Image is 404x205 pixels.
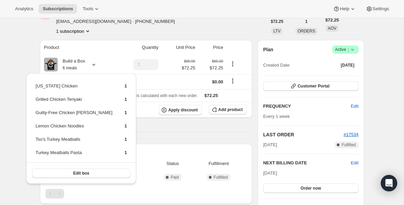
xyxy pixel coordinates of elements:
[115,40,160,55] th: Quantity
[56,18,175,25] span: [EMAIL_ADDRESS][DOMAIN_NAME] · [PHONE_NUMBER]
[340,6,349,12] span: Help
[301,186,321,191] span: Order now
[341,63,355,68] span: [DATE]
[214,175,228,180] span: Fulfilled
[263,170,277,176] span: [DATE]
[263,183,358,193] button: Order now
[273,29,280,33] span: LTV
[212,79,223,84] span: $0.00
[125,150,127,155] span: 1
[263,160,351,166] h2: NEXT BILLING DATE
[32,168,130,178] button: Edit box
[125,97,127,102] span: 1
[298,29,315,33] span: ORDERS
[125,110,127,115] span: 1
[39,4,77,14] button: Subscriptions
[328,26,336,31] span: AOV
[43,6,73,12] span: Subscriptions
[194,160,243,167] span: Fulfillment
[40,40,115,55] th: Product
[344,131,358,138] button: #17534
[381,175,397,191] div: Open Intercom Messenger
[35,109,113,122] td: Guilty-Free Chicken [PERSON_NAME]
[125,123,127,128] span: 1
[342,142,356,148] span: Fulfilled
[347,101,362,112] button: Edit
[171,175,179,180] span: Paid
[337,60,359,70] button: [DATE]
[362,4,393,14] button: Settings
[125,83,127,88] span: 1
[155,160,190,167] span: Status
[298,83,329,89] span: Customer Portal
[73,170,89,176] span: Edit box
[63,66,77,70] small: 6 meals
[305,19,308,24] span: 1
[227,77,238,85] button: Shipping actions
[35,96,113,108] td: Grilled Chicken Teriyaki
[263,131,344,138] h2: LAST ORDER
[263,114,290,119] span: Every 1 week
[335,46,356,53] span: Active
[227,60,238,68] button: Product actions
[351,103,358,110] span: Edit
[125,137,127,142] span: 1
[168,107,198,113] span: Apply discount
[263,81,358,91] button: Customer Portal
[58,58,85,71] div: Build a Box
[184,59,195,63] small: $85.00
[56,28,91,35] button: Product actions
[373,6,389,12] span: Settings
[45,189,247,199] nav: Pagination
[35,136,113,148] td: Tso's Turkey Meatballs
[15,6,33,12] span: Analytics
[301,17,312,26] button: 1
[182,65,196,71] span: $72.25
[35,82,113,95] td: [US_STATE] Chicken
[351,160,358,166] button: Edit
[44,58,58,71] img: product img
[78,4,104,14] button: Tools
[209,105,247,114] button: Add product
[263,141,277,148] span: [DATE]
[263,62,289,69] span: Created Date
[212,59,223,63] small: $85.00
[271,19,284,24] span: $72.25
[35,149,113,162] td: Turkey Meatballs Pasta
[35,122,113,135] td: Lemon Chicken Noodles
[263,46,273,53] h2: Plan
[344,132,358,137] a: #17534
[348,47,349,52] span: |
[11,4,37,14] button: Analytics
[204,93,218,98] span: $72.25
[218,107,243,112] span: Add product
[199,65,223,71] span: $72.25
[160,40,197,55] th: Unit Price
[197,40,225,55] th: Price
[326,17,339,24] span: $72.25
[45,149,247,156] h2: Payment attempts
[159,105,202,115] button: Apply discount
[329,4,360,14] button: Help
[83,6,93,12] span: Tools
[267,17,288,26] button: $72.25
[263,103,351,110] h2: FREQUENCY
